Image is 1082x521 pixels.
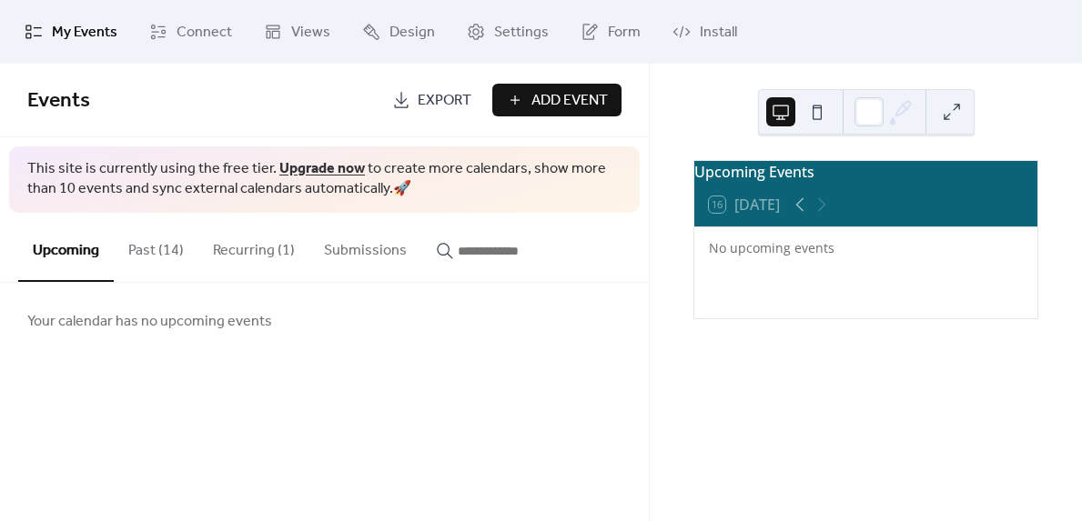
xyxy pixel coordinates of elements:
[389,22,435,44] span: Design
[379,84,485,116] a: Export
[27,159,622,200] span: This site is currently using the free tier. to create more calendars, show more than 10 events an...
[309,213,421,280] button: Submissions
[114,213,198,280] button: Past (14)
[136,7,246,56] a: Connect
[709,238,1023,257] div: No upcoming events
[700,22,737,44] span: Install
[11,7,131,56] a: My Events
[418,90,471,112] span: Export
[349,7,449,56] a: Design
[27,81,90,121] span: Events
[18,213,114,282] button: Upcoming
[659,7,751,56] a: Install
[494,22,549,44] span: Settings
[608,22,641,44] span: Form
[567,7,654,56] a: Form
[453,7,562,56] a: Settings
[694,161,1037,183] div: Upcoming Events
[291,22,330,44] span: Views
[52,22,117,44] span: My Events
[492,84,622,116] button: Add Event
[177,22,232,44] span: Connect
[198,213,309,280] button: Recurring (1)
[27,311,272,333] span: Your calendar has no upcoming events
[279,155,365,183] a: Upgrade now
[531,90,608,112] span: Add Event
[250,7,344,56] a: Views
